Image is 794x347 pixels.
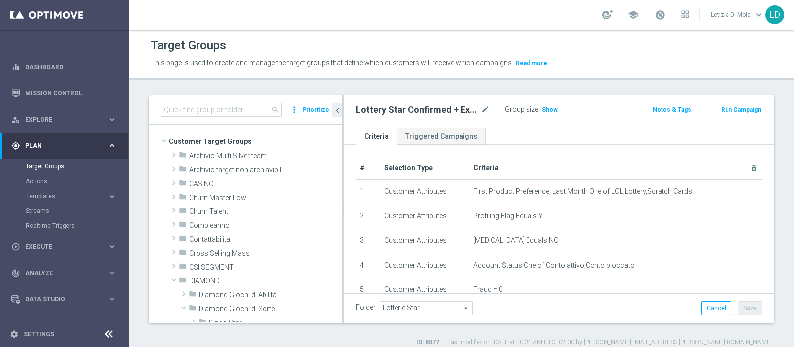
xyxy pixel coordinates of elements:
a: Triggered Campaigns [397,128,486,145]
span: Data Studio [25,296,107,302]
span: Churn Talent [189,208,342,216]
i: folder [179,151,187,162]
div: Actions [26,174,128,189]
i: keyboard_arrow_right [107,242,117,251]
div: Target Groups [26,159,128,174]
i: equalizer [11,63,20,71]
label: ID: 8077 [416,338,439,347]
span: Show [542,106,558,113]
span: Compleanno [189,221,342,230]
div: Execute [11,242,107,251]
span: Explore [25,117,107,123]
i: folder [179,248,187,260]
i: folder [179,165,187,176]
span: Cross Selling Mass [189,249,342,258]
label: Folder [356,303,376,312]
button: Data Studio keyboard_arrow_right [11,295,117,303]
div: Streams [26,204,128,218]
a: Realtime Triggers [26,222,103,230]
button: gps_fixed Plan keyboard_arrow_right [11,142,117,150]
label: Group size [505,105,538,114]
span: Templates [26,193,97,199]
i: folder [179,262,187,274]
span: Execute [25,244,107,250]
i: play_circle_outline [11,242,20,251]
span: Account Status One of Conto attivo,Conto bloccato [473,261,635,270]
i: person_search [11,115,20,124]
i: keyboard_arrow_right [107,294,117,304]
i: keyboard_arrow_right [107,268,117,278]
i: folder [179,207,187,218]
span: Fraud = 0 [473,285,503,294]
div: Data Studio [11,295,107,304]
td: Customer Attributes [380,254,469,278]
td: 2 [356,205,380,229]
td: 1 [356,180,380,205]
button: equalizer Dashboard [11,63,117,71]
span: DIAMOND [189,277,342,285]
th: # [356,157,380,180]
div: Templates [26,193,107,199]
i: gps_fixed [11,141,20,150]
i: delete_forever [750,164,758,172]
span: search [271,106,279,114]
span: Diamond Giochi di Sorte [199,305,342,313]
td: 5 [356,278,380,303]
button: play_circle_outline Execute keyboard_arrow_right [11,243,117,251]
th: Selection Type [380,157,469,180]
button: chevron_left [332,103,342,117]
i: folder [179,193,187,204]
button: Cancel [701,301,731,315]
div: Templates [26,189,128,204]
span: Archivio Multi Silver team [189,152,342,160]
div: Realtime Triggers [26,218,128,233]
button: track_changes Analyze keyboard_arrow_right [11,269,117,277]
i: keyboard_arrow_right [107,192,117,201]
button: Save [738,301,762,315]
td: 3 [356,229,380,254]
div: Optibot [11,312,117,339]
td: Customer Attributes [380,180,469,205]
div: Dashboard [11,54,117,80]
i: more_vert [289,103,299,117]
div: Plan [11,141,107,150]
i: folder [189,304,197,315]
span: Profiling Flag Equals Y [473,212,543,220]
i: keyboard_arrow_right [107,141,117,150]
td: Customer Attributes [380,205,469,229]
i: track_changes [11,269,20,278]
i: folder [179,276,187,287]
span: Archivio target non archiavibili [189,166,342,174]
button: person_search Explore keyboard_arrow_right [11,116,117,124]
td: 4 [356,254,380,278]
a: Streams [26,207,103,215]
span: Diamond Giochi di Abilit&#xE0; [199,291,342,299]
i: keyboard_arrow_right [107,115,117,124]
span: Bingo Star [209,319,342,327]
span: This page is used to create and manage the target groups that define which customers will receive... [151,59,513,67]
button: Prioritize [301,103,331,117]
span: CSI SEGMENT [189,263,342,272]
div: LD [765,5,784,24]
a: Letizia Di Molakeyboard_arrow_down [710,7,765,22]
button: Notes & Tags [652,104,692,115]
a: Actions [26,177,103,185]
i: chevron_left [333,106,342,115]
label: Last modified on [DATE] at 10:34 AM UTC+02:00 by [PERSON_NAME][EMAIL_ADDRESS][PERSON_NAME][DOMAIN... [448,338,772,347]
a: Optibot [25,312,104,339]
button: Mission Control [11,89,117,97]
span: Churn Master Low [189,194,342,202]
a: Target Groups [26,162,103,170]
div: Mission Control [11,80,117,106]
label: : [538,105,540,114]
span: [MEDICAL_DATA] Equals NO [473,236,559,245]
i: folder [179,179,187,190]
span: First Product Preference, Last Month One of LOL,Lottery,Scratch Cards [473,187,692,196]
i: mode_edit [481,104,490,116]
a: Mission Control [25,80,117,106]
span: Contattabilit&#xE0; [189,235,342,244]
